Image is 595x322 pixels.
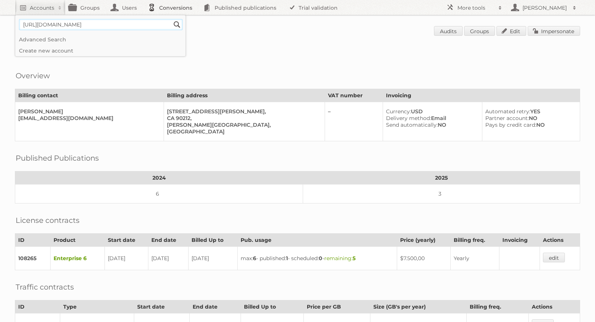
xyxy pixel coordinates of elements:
[434,26,463,36] a: Audits
[15,300,60,313] th: ID
[189,234,238,247] th: Billed Up to
[15,48,580,55] div: Related to [PERSON_NAME] account and contract.
[457,4,495,12] h2: More tools
[383,89,580,102] th: Invoicing
[190,300,241,313] th: End date
[485,115,529,121] span: Partner account:
[15,234,51,247] th: ID
[15,247,51,270] td: 108265
[450,247,499,270] td: Yearly
[15,26,580,37] h1: Account 89082: G/FORE
[528,26,580,36] a: Impersonate
[105,247,148,270] td: [DATE]
[167,108,319,115] div: [STREET_ADDRESS][PERSON_NAME],
[51,234,105,247] th: Product
[16,70,50,81] h2: Overview
[16,281,74,293] h2: Traffic contracts
[15,45,186,56] a: Create new account
[238,247,397,270] td: max: - published: - scheduled: -
[253,255,256,262] strong: 6
[521,4,569,12] h2: [PERSON_NAME]
[16,152,99,164] h2: Published Publications
[18,115,158,121] div: [EMAIL_ADDRESS][DOMAIN_NAME]
[485,108,530,115] span: Automated retry:
[485,115,574,121] div: NO
[303,184,580,203] td: 3
[325,102,383,141] td: –
[51,247,105,270] td: Enterprise 6
[386,108,476,115] div: USD
[324,255,356,262] span: remaining:
[386,115,431,121] span: Delivery method:
[466,300,528,313] th: Billing freq.
[164,89,325,102] th: Billing address
[16,215,80,226] h2: License contracts
[30,4,54,12] h2: Accounts
[397,247,451,270] td: $7.500,00
[171,19,183,30] input: Search
[540,234,580,247] th: Actions
[60,300,134,313] th: Type
[325,89,383,102] th: VAT number
[105,234,148,247] th: Start date
[485,121,574,128] div: NO
[353,255,356,262] strong: 5
[148,247,189,270] td: [DATE]
[499,234,540,247] th: Invoicing
[167,115,319,121] div: CA 90212,
[397,234,451,247] th: Price (yearly)
[15,34,186,45] a: Advanced Search
[496,26,526,36] a: Edit
[167,128,319,135] div: [GEOGRAPHIC_DATA]
[15,184,303,203] td: 6
[286,255,288,262] strong: 1
[167,121,319,128] div: [PERSON_NAME][GEOGRAPHIC_DATA],
[464,26,495,36] a: Groups
[386,121,438,128] span: Send automatically:
[485,108,574,115] div: YES
[189,247,238,270] td: [DATE]
[134,300,189,313] th: Start date
[18,108,158,115] div: [PERSON_NAME]
[386,108,411,115] span: Currency:
[148,234,189,247] th: End date
[303,300,370,313] th: Price per GB
[15,89,164,102] th: Billing contact
[543,253,565,262] a: edit
[238,234,397,247] th: Pub. usage
[15,171,303,184] th: 2024
[303,171,580,184] th: 2025
[370,300,466,313] th: Size (GB's per year)
[386,115,476,121] div: Email
[386,121,476,128] div: NO
[529,300,580,313] th: Actions
[241,300,303,313] th: Billed Up to
[450,234,499,247] th: Billing freq.
[485,121,536,128] span: Pays by credit card:
[319,255,322,262] strong: 0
